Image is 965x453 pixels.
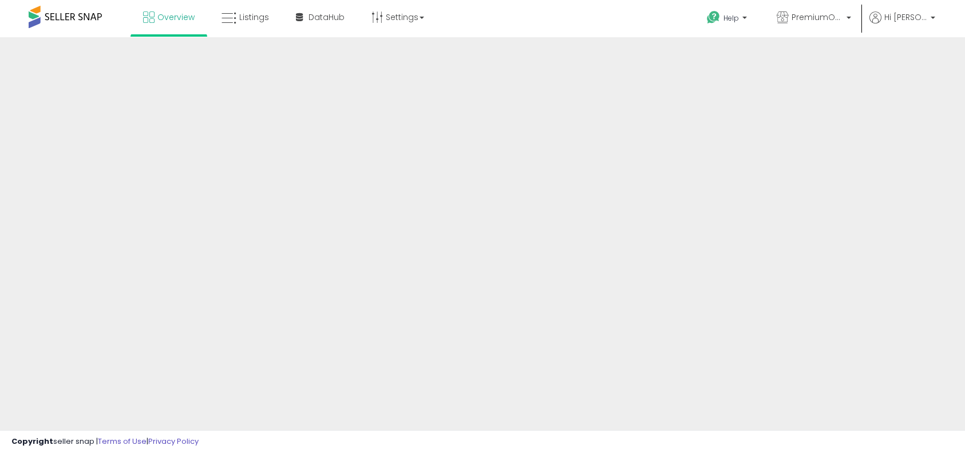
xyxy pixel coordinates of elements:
[869,11,935,37] a: Hi [PERSON_NAME]
[792,11,843,23] span: PremiumOutdoorGrills
[309,11,345,23] span: DataHub
[98,436,147,447] a: Terms of Use
[157,11,195,23] span: Overview
[11,436,199,447] div: seller snap | |
[698,2,758,37] a: Help
[706,10,721,25] i: Get Help
[148,436,199,447] a: Privacy Policy
[723,13,739,23] span: Help
[239,11,269,23] span: Listings
[884,11,927,23] span: Hi [PERSON_NAME]
[11,436,53,447] strong: Copyright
